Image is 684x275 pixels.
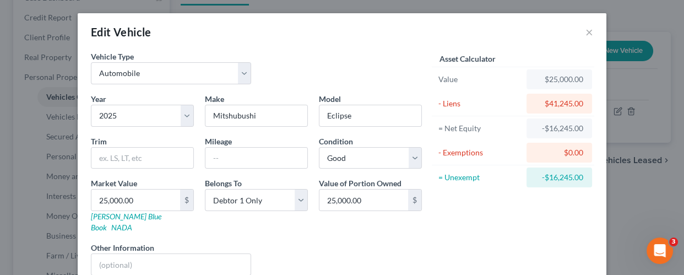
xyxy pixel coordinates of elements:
div: Value [438,74,522,85]
div: - Liens [438,98,522,109]
span: 3 [669,238,678,246]
div: - Exemptions [438,147,522,158]
a: [PERSON_NAME] Blue Book [91,212,161,232]
div: $25,000.00 [535,74,583,85]
div: = Net Equity [438,123,522,134]
div: $41,245.00 [535,98,583,109]
span: Belongs To [205,179,242,188]
label: Model [319,93,341,105]
input: -- [205,148,307,169]
label: Market Value [91,177,137,189]
input: 0.00 [319,190,408,211]
a: NADA [111,223,132,232]
label: Trim [91,136,107,147]
input: ex. Nissan [205,105,307,126]
div: $ [180,190,193,211]
div: = Unexempt [438,172,522,183]
label: Year [91,93,106,105]
span: Make [205,94,224,104]
input: ex. Altima [319,105,421,126]
label: Other Information [91,242,154,254]
iframe: Intercom live chat [647,238,673,264]
label: Condition [319,136,353,147]
input: 0.00 [91,190,180,211]
label: Value of Portion Owned [319,177,401,189]
div: Edit Vehicle [91,24,151,40]
label: Mileage [205,136,232,147]
input: ex. LS, LT, etc [91,148,193,169]
div: $ [408,190,421,211]
input: (optional) [91,254,251,275]
div: -$16,245.00 [535,172,583,183]
label: Vehicle Type [91,51,134,62]
label: Asset Calculator [439,53,496,64]
button: × [585,25,593,39]
div: $0.00 [535,147,583,158]
div: -$16,245.00 [535,123,583,134]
